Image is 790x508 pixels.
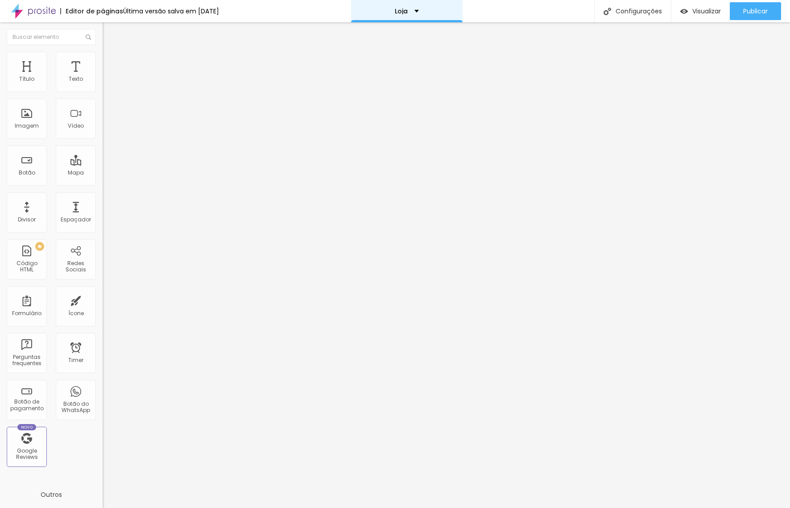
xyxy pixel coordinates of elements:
div: Espaçador [61,217,91,223]
div: Divisor [18,217,36,223]
div: Título [19,76,34,82]
button: Publicar [730,2,781,20]
img: view-1.svg [680,8,688,15]
div: Imagem [15,123,39,129]
div: Texto [69,76,83,82]
iframe: Editor [103,22,790,508]
span: Publicar [743,8,768,15]
img: Icone [604,8,611,15]
img: Icone [86,34,91,40]
button: Visualizar [671,2,730,20]
div: Timer [68,357,83,363]
div: Novo [17,424,37,430]
span: Visualizar [692,8,721,15]
div: Botão do WhatsApp [58,401,93,414]
div: Última versão salva em [DATE] [123,8,219,14]
div: Perguntas frequentes [9,354,44,367]
div: Google Reviews [9,448,44,461]
div: Editor de páginas [60,8,123,14]
div: Botão [19,170,35,176]
div: Vídeo [68,123,84,129]
div: Redes Sociais [58,260,93,273]
input: Buscar elemento [7,29,96,45]
div: Mapa [68,170,84,176]
div: Código HTML [9,260,44,273]
div: Botão de pagamento [9,399,44,412]
div: Ícone [68,310,84,316]
div: Formulário [12,310,41,316]
p: Loja [395,8,408,14]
